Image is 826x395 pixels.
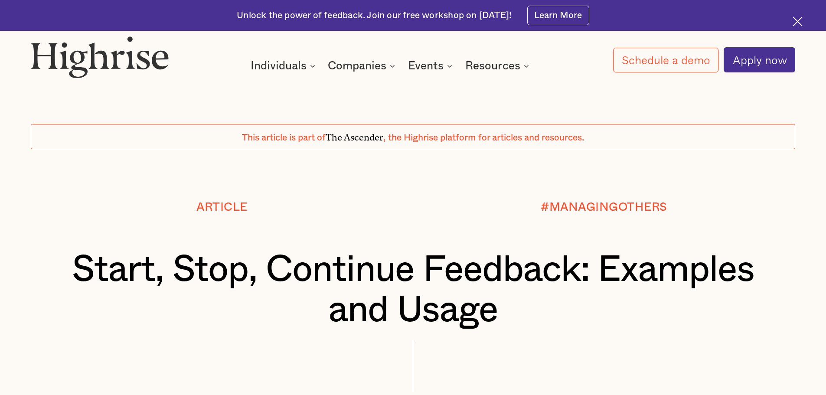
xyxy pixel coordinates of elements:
div: Resources [465,61,520,71]
div: Unlock the power of feedback. Join our free workshop on [DATE]! [237,10,512,22]
div: Resources [465,61,532,71]
span: The Ascender [326,130,383,140]
span: , the Highrise platform for articles and resources. [383,133,584,142]
span: This article is part of [242,133,326,142]
a: Apply now [724,47,795,72]
div: Individuals [251,61,318,71]
div: Individuals [251,61,307,71]
div: Companies [328,61,398,71]
div: Events [408,61,444,71]
div: Companies [328,61,386,71]
div: Events [408,61,455,71]
h1: Start, Stop, Continue Feedback: Examples and Usage [63,250,764,331]
a: Learn More [527,6,589,25]
a: Schedule a demo [613,48,719,72]
img: Highrise logo [31,36,169,78]
img: Cross icon [793,16,803,26]
div: #MANAGINGOTHERS [541,201,667,213]
div: Article [196,201,248,213]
